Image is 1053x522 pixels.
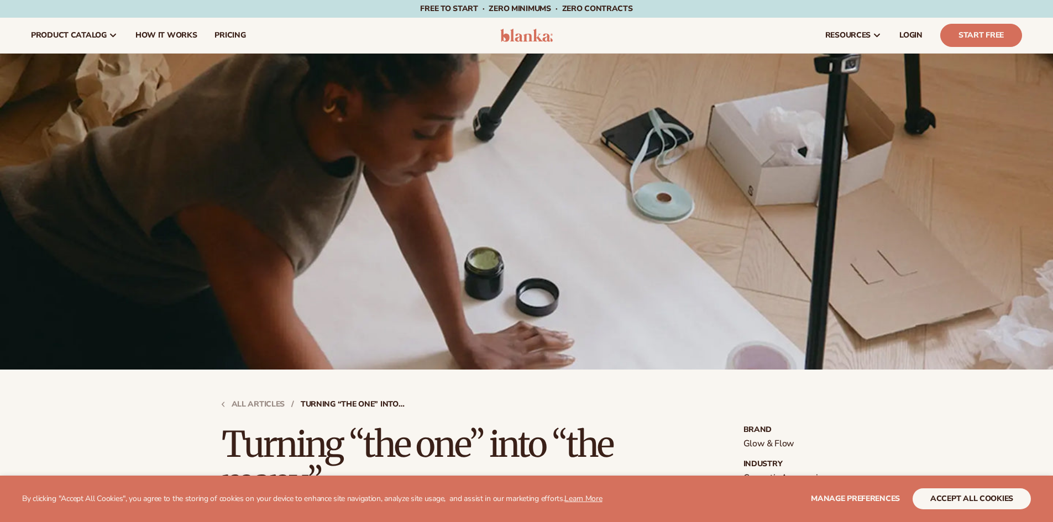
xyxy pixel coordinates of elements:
span: product catalog [31,31,107,40]
span: LOGIN [899,31,923,40]
h1: Turning “the one” into “the many” [222,426,708,500]
strong: Turning “the one” into “the many” [301,400,406,408]
p: Cosmetic Accessories [743,472,832,484]
strong: Industry [743,460,832,468]
strong: Brand [743,426,832,434]
a: Learn More [564,493,602,504]
button: Manage preferences [811,488,900,509]
a: All articles [222,400,285,408]
a: Start Free [940,24,1022,47]
a: product catalog [22,18,127,53]
p: Glow & Flow [743,438,832,450]
img: logo [500,29,553,42]
a: pricing [206,18,254,53]
a: resources [816,18,890,53]
a: LOGIN [890,18,931,53]
span: Free to start · ZERO minimums · ZERO contracts [420,3,632,14]
button: accept all cookies [913,488,1031,509]
span: How It Works [135,31,197,40]
span: pricing [214,31,245,40]
span: resources [825,31,871,40]
p: By clicking "Accept All Cookies", you agree to the storing of cookies on your device to enhance s... [22,494,603,504]
a: How It Works [127,18,206,53]
strong: / [291,400,294,408]
span: Manage preferences [811,493,900,504]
